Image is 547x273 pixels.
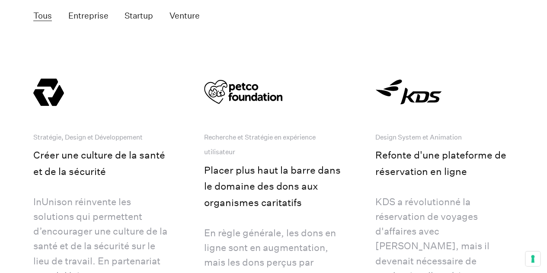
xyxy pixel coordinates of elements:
[375,130,463,145] div: Design System et Animation
[33,70,141,114] img: InUnison
[525,251,540,266] button: Your consent preferences for tracking technologies
[375,147,514,180] h5: Refonte d'une plateforme de réservation en ligne
[204,70,312,114] img: Petco Foundation
[204,162,342,211] h5: Placer plus haut la barre dans le domaine des dons aux organismes caritatifs
[33,147,172,180] h5: Créer une culture de la santé et de la sécurité
[375,70,483,114] img: KDS
[125,10,153,21] button: Startup
[33,130,144,145] div: Stratégie, Design et Développement
[170,10,200,21] button: Venture
[33,10,52,21] button: Tous
[204,130,342,159] div: Recherche et Stratégie en expérience utilisateur
[68,10,109,21] button: Entreprise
